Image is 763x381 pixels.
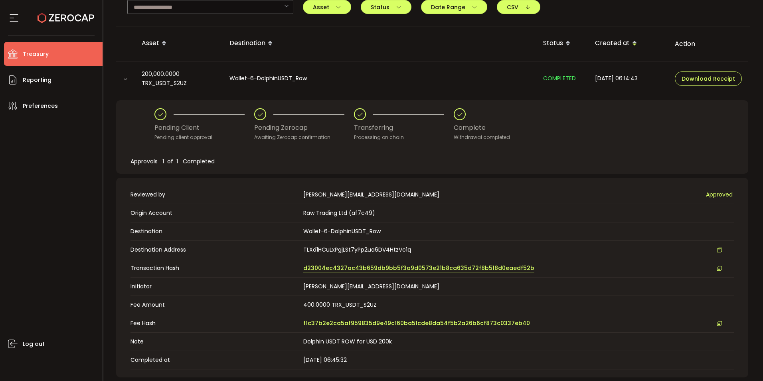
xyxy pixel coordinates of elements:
[154,133,254,141] div: Pending client approval
[303,209,375,217] span: Raw Trading Ltd (af7c49)
[130,209,299,217] span: Origin Account
[675,71,742,86] button: Download Receipt
[303,301,377,309] span: 400.0000 TRX_USDT_S2UZ
[223,37,537,50] div: Destination
[130,157,215,165] span: Approvals 1 of 1 Completed
[313,4,341,10] span: Asset
[303,337,392,345] span: Dolphin USDT ROW for USD 200k
[668,39,748,48] div: Action
[507,4,530,10] span: CSV
[454,133,510,141] div: Withdrawal completed
[130,282,299,291] span: Initiator
[682,76,735,81] span: Download Receipt
[354,133,454,141] div: Processing on chain
[706,190,733,199] span: Approved
[431,4,477,10] span: Date Range
[135,37,223,50] div: Asset
[223,74,537,83] div: Wallet-6-DolphinUSDT_Row
[254,133,354,141] div: Awaiting Zerocap confirmation
[354,120,454,135] div: Transferring
[135,69,223,88] div: 200,000.0000 TRX_USDT_S2UZ
[303,282,439,290] span: [PERSON_NAME][EMAIL_ADDRESS][DOMAIN_NAME]
[371,4,401,10] span: Status
[303,356,347,364] span: [DATE] 06:45:32
[543,74,576,82] span: COMPLETED
[303,319,530,327] span: f1c37b2e2ca5af959835d9e49c160ba51cde8da54f5b2a26b6cf873c0337eb40
[303,264,534,272] span: d23004ec4327ac43b659db9bb5f3a9d0573e21b8ca635d72f8b518d0eaedf52b
[303,227,381,235] span: Wallet-6-DolphinUSDT_Row
[589,74,668,83] div: [DATE] 06:14:43
[130,319,299,327] span: Fee Hash
[130,356,299,364] span: Completed at
[303,190,439,199] span: [PERSON_NAME][EMAIL_ADDRESS][DOMAIN_NAME]
[23,100,58,112] span: Preferences
[537,37,589,50] div: Status
[130,190,299,199] span: Reviewed by
[130,227,299,236] span: Destination
[723,343,763,381] iframe: Chat Widget
[23,74,51,86] span: Reporting
[454,120,510,135] div: Complete
[254,120,354,135] div: Pending Zerocap
[130,337,299,346] span: Note
[23,48,49,60] span: Treasury
[130,264,299,272] span: Transaction Hash
[303,246,411,254] span: TLXd1HCuLxPgjLSt7yPp2ua6DV4HtzVc1q
[23,338,45,350] span: Log out
[154,120,254,135] div: Pending Client
[130,301,299,309] span: Fee Amount
[589,37,668,50] div: Created at
[130,246,299,254] span: Destination Address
